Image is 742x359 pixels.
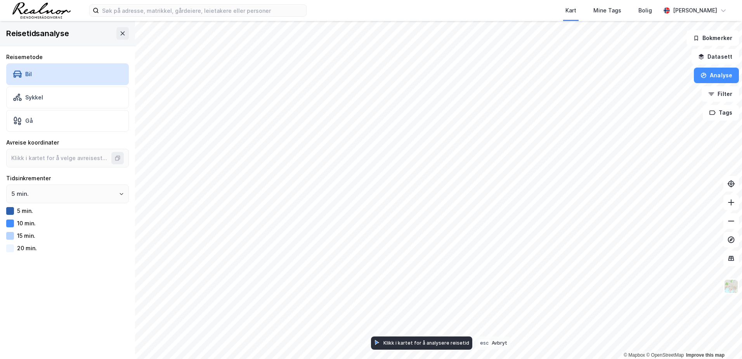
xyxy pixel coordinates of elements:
[694,68,739,83] button: Analyse
[565,6,576,15] div: Kart
[383,340,469,346] div: Klikk i kartet for å analysere reisetid
[6,174,129,183] div: Tidsinkrementer
[638,6,652,15] div: Bolig
[703,105,739,120] button: Tags
[492,340,507,346] div: Avbryt
[118,191,125,197] button: Open
[25,71,32,77] div: Bil
[6,138,129,147] div: Avreise koordinater
[7,185,128,203] input: ClearOpen
[692,49,739,64] button: Datasett
[703,322,742,359] iframe: Chat Widget
[17,245,37,251] div: 20 min.
[687,30,739,46] button: Bokmerker
[702,86,739,102] button: Filter
[703,322,742,359] div: Kontrollprogram for chat
[17,232,35,239] div: 15 min.
[593,6,621,15] div: Mine Tags
[17,207,33,214] div: 5 min.
[17,220,36,227] div: 10 min.
[646,352,684,358] a: OpenStreetMap
[12,2,71,19] img: realnor-logo.934646d98de889bb5806.png
[686,352,725,358] a: Improve this map
[724,279,739,294] img: Z
[7,149,113,167] input: Klikk i kartet for å velge avreisested
[673,6,717,15] div: [PERSON_NAME]
[624,352,645,358] a: Mapbox
[478,339,490,347] div: esc
[99,5,306,16] input: Søk på adresse, matrikkel, gårdeiere, leietakere eller personer
[25,117,33,124] div: Gå
[6,27,69,40] div: Reisetidsanalyse
[25,94,43,101] div: Sykkel
[6,52,129,62] div: Reisemetode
